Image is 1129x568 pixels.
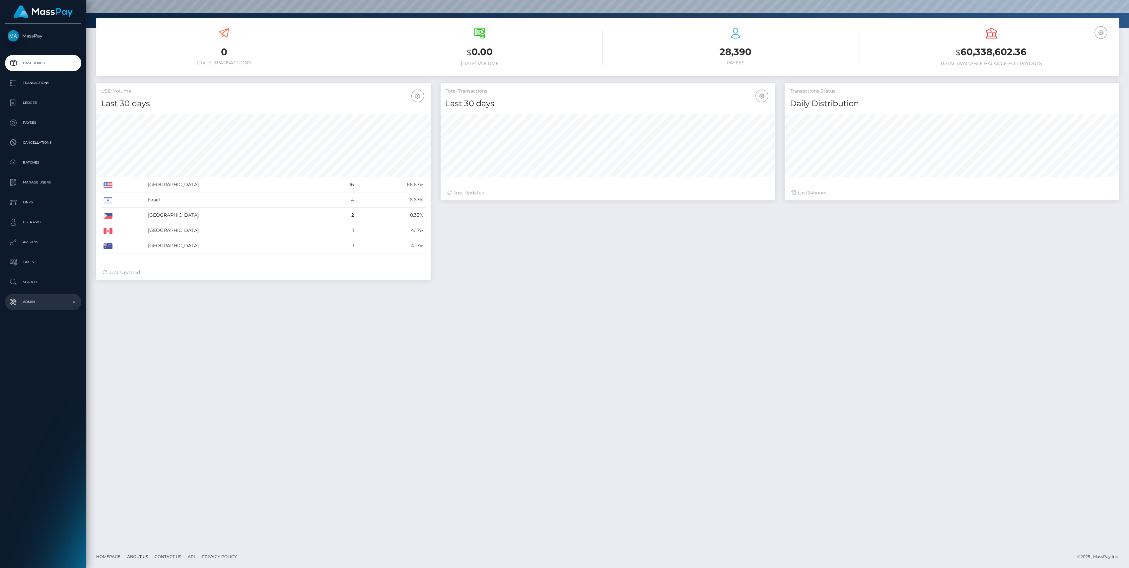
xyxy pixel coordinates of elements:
[8,177,79,187] p: Manage Users
[14,5,73,18] img: MassPay Logo
[8,158,79,168] p: Batches
[447,189,768,196] div: Just Updated
[326,177,356,192] td: 16
[5,194,81,211] a: Links
[104,243,112,249] img: AU.png
[791,189,1112,196] div: Last hours
[8,78,79,88] p: Transactions
[5,234,81,250] a: API Keys
[146,223,326,238] td: [GEOGRAPHIC_DATA]
[8,297,79,307] p: Admin
[101,88,426,95] h5: USD Volume
[94,551,123,562] a: Homepage
[104,213,112,219] img: PH.png
[8,257,79,267] p: Taxes
[146,192,326,208] td: Israel
[152,551,184,562] a: Contact Us
[326,223,356,238] td: 1
[790,88,1114,95] h5: Transactions Status
[8,58,79,68] p: Dashboard
[356,177,426,192] td: 66.67%
[146,208,326,223] td: [GEOGRAPHIC_DATA]
[326,192,356,208] td: 4
[146,177,326,192] td: [GEOGRAPHIC_DATA]
[868,45,1114,59] h3: 60,338,602.36
[357,61,603,66] h6: [DATE] Volume
[357,45,603,59] h3: 0.00
[101,45,347,58] h3: 0
[5,95,81,111] a: Ledger
[356,208,426,223] td: 8.33%
[1077,553,1124,560] div: © 2025 , MassPay Inc.
[104,182,112,188] img: US.png
[956,48,960,57] small: $
[104,197,112,203] img: IL.png
[5,214,81,231] a: User Profile
[467,48,471,57] small: $
[8,197,79,207] p: Links
[446,98,770,109] h4: Last 30 days
[8,217,79,227] p: User Profile
[5,75,81,91] a: Transactions
[5,134,81,151] a: Cancellations
[8,237,79,247] p: API Keys
[8,138,79,148] p: Cancellations
[124,551,151,562] a: About Us
[8,118,79,128] p: Payees
[101,60,347,66] h6: [DATE] Transactions
[104,228,112,234] img: CA.png
[5,274,81,290] a: Search
[613,45,859,58] h3: 28,390
[5,33,81,39] span: MassPay
[326,208,356,223] td: 2
[199,551,240,562] a: Privacy Policy
[5,174,81,191] a: Manage Users
[790,98,1114,109] h4: Daily Distribution
[5,154,81,171] a: Batches
[807,190,813,196] span: 24
[356,238,426,253] td: 4.17%
[146,238,326,253] td: [GEOGRAPHIC_DATA]
[446,88,770,95] h5: Total Transactions
[103,269,424,276] div: Just Updated
[8,30,19,41] img: MassPay
[101,98,426,109] h4: Last 30 days
[868,61,1114,66] h6: Total Available Balance for Payouts
[356,223,426,238] td: 4.17%
[185,551,198,562] a: API
[8,277,79,287] p: Search
[5,55,81,71] a: Dashboard
[5,114,81,131] a: Payees
[5,294,81,310] a: Admin
[326,238,356,253] td: 1
[5,254,81,270] a: Taxes
[356,192,426,208] td: 16.67%
[613,60,859,66] h6: Payees
[8,98,79,108] p: Ledger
